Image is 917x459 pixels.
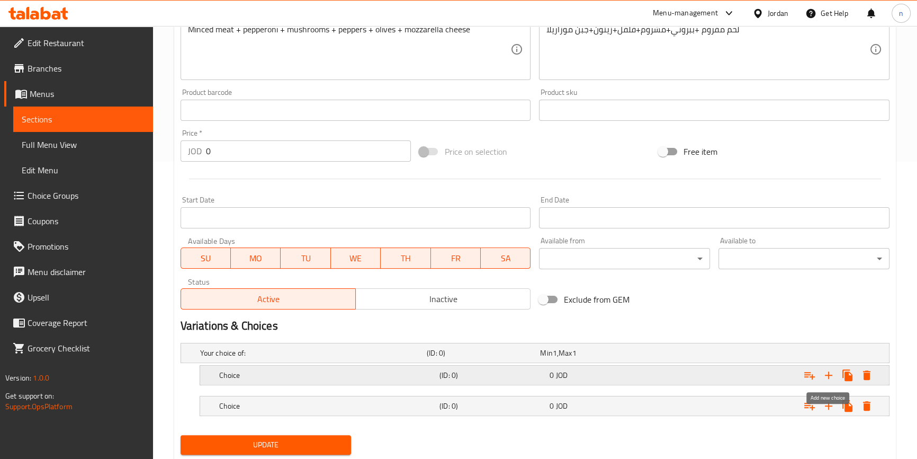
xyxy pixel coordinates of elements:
[28,291,145,304] span: Upsell
[556,368,568,382] span: JOD
[355,288,531,310] button: Inactive
[33,371,49,385] span: 1.0.0
[30,87,145,100] span: Menus
[219,401,435,411] h5: Choice
[181,248,231,269] button: SU
[206,140,411,162] input: Please enter price
[435,251,477,266] span: FR
[28,215,145,227] span: Coupons
[281,248,330,269] button: TU
[4,208,153,234] a: Coupons
[4,81,153,107] a: Menus
[22,164,145,176] span: Edit Menu
[331,248,381,269] button: WE
[4,310,153,336] a: Coverage Report
[857,396,876,416] button: Delete Choice
[444,145,507,158] span: Price on selection
[556,399,568,413] span: JOD
[22,138,145,151] span: Full Menu View
[200,366,889,385] div: Expand
[28,62,145,75] span: Branches
[4,285,153,310] a: Upsell
[28,316,145,329] span: Coverage Report
[427,348,536,358] h5: (ID: 0)
[800,396,819,416] button: Add choice group
[385,251,426,266] span: TH
[564,293,630,306] span: Exclude from GEM
[235,251,276,266] span: MO
[539,248,710,269] div: ​
[181,343,889,363] div: Expand
[335,251,376,266] span: WE
[572,346,577,360] span: 1
[185,292,352,307] span: Active
[838,366,857,385] button: Clone new choice
[5,389,54,403] span: Get support on:
[4,234,153,259] a: Promotions
[539,100,889,121] input: Please enter product sku
[181,100,531,121] input: Please enter product barcode
[819,396,838,416] button: Add new choice
[4,336,153,361] a: Grocery Checklist
[550,368,554,382] span: 0
[540,348,649,358] div: ,
[13,157,153,183] a: Edit Menu
[553,346,557,360] span: 1
[5,400,73,413] a: Support.OpsPlatform
[439,370,545,381] h5: (ID: 0)
[431,248,481,269] button: FR
[28,189,145,202] span: Choice Groups
[653,7,718,20] div: Menu-management
[181,318,889,334] h2: Variations & Choices
[857,366,876,385] button: Delete Choice
[899,7,903,19] span: n
[439,401,545,411] h5: (ID: 0)
[28,342,145,355] span: Grocery Checklist
[181,288,356,310] button: Active
[718,248,889,269] div: ​
[185,251,227,266] span: SU
[546,24,869,75] textarea: لحم مفروم +ببروني+مشروم+فلفل+زيتون+جبن موزاريلا
[4,30,153,56] a: Edit Restaurant
[360,292,526,307] span: Inactive
[4,56,153,81] a: Branches
[188,145,202,157] p: JOD
[838,396,857,416] button: Clone new choice
[219,370,435,381] h5: Choice
[800,366,819,385] button: Add choice group
[189,438,343,452] span: Update
[481,248,531,269] button: SA
[550,399,554,413] span: 0
[768,7,788,19] div: Jordan
[13,107,153,132] a: Sections
[5,371,31,385] span: Version:
[188,24,511,75] textarea: Minced meat + pepperoni + mushrooms + peppers + olives + mozzarella cheese
[13,132,153,157] a: Full Menu View
[28,266,145,278] span: Menu disclaimer
[28,37,145,49] span: Edit Restaurant
[684,145,717,158] span: Free item
[4,183,153,208] a: Choice Groups
[285,251,326,266] span: TU
[4,259,153,285] a: Menu disclaimer
[485,251,526,266] span: SA
[28,240,145,253] span: Promotions
[200,348,422,358] h5: Your choice of:
[559,346,572,360] span: Max
[200,396,889,416] div: Expand
[181,435,352,455] button: Update
[540,346,552,360] span: Min
[22,113,145,126] span: Sections
[231,248,281,269] button: MO
[381,248,430,269] button: TH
